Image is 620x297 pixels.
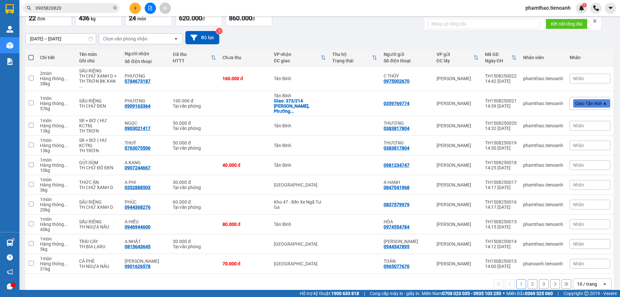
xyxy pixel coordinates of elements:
[485,264,517,269] div: 14:00 [DATE]
[27,6,31,10] span: search
[125,224,150,229] div: 0946944600
[6,58,13,65] img: solution-icon
[40,236,73,241] div: 1 món
[608,5,614,11] span: caret-down
[173,185,216,190] div: Tại văn phòng
[523,101,563,106] div: phamthao.tienoanh
[79,128,118,133] div: TH TRƠN
[40,182,73,187] div: Hàng thông thường
[173,199,216,205] div: 60.000 đ
[384,58,430,63] div: Số điện thoại
[523,241,563,247] div: phamthao.tienoanh
[79,205,118,210] div: TH CHỮ XANH D
[25,11,89,15] strong: NHẬN HÀNG NHANH - GIAO TỐC HÀNH
[528,279,537,289] button: 2
[593,19,597,23] span: close
[252,16,255,21] span: đ
[573,143,584,148] span: Nhãn
[125,79,150,84] div: 0784673187
[523,222,563,227] div: phamthao.tienoanh
[384,180,430,185] div: A HẠNH
[442,291,501,296] strong: 0708 023 035 - 0935 103 250
[3,4,19,20] img: logo
[222,55,267,60] div: Chưa thu
[125,199,166,205] div: PHÚC
[551,20,582,27] span: Kết nối tổng đài
[40,157,73,163] div: 1 món
[14,42,83,47] span: ----------------------------------------------
[332,58,372,63] div: Trạng thái
[274,58,320,63] div: ĐC giao
[573,182,584,187] span: Nhãn
[202,16,205,21] span: đ
[384,244,409,249] div: 0944547895
[79,103,118,109] div: TH CHỮ ĐEN
[433,49,482,66] th: Toggle SortBy
[173,126,216,131] div: Tại văn phòng
[274,222,325,227] div: Tân Bình
[573,163,584,168] span: Nhãn
[271,49,329,66] th: Toggle SortBy
[79,264,118,269] div: TH NGỰA NÂU
[40,148,73,153] div: 13 kg
[523,143,563,148] div: phamthao.tienoanh
[125,51,166,56] div: Người nhận
[370,290,420,297] span: Cung cấp máy in - giấy in:
[573,241,584,247] span: Nhãn
[384,163,409,168] div: 0981234747
[40,106,73,111] div: 57 kg
[185,31,219,44] button: Bộ lọc
[300,290,359,297] span: Hỗ trợ kỹ thuật:
[79,52,118,57] div: Tên món
[274,199,325,210] div: Kho 47 - Bến Xe Ngã Tư Ga
[125,140,166,145] div: THUÝ
[64,123,68,128] span: ...
[79,98,118,103] div: SẦU RIÊNG
[582,3,587,7] sup: 1
[40,55,73,60] div: Chi tiết
[485,185,517,190] div: 14:17 [DATE]
[173,239,216,244] div: 30.000 đ
[583,3,585,7] span: 1
[79,239,118,244] div: TRÁI CÂY
[329,49,380,66] th: Toggle SortBy
[79,185,118,190] div: TH CHỮ XANH D
[437,163,479,168] div: [PERSON_NAME]
[37,16,45,21] span: đơn
[79,84,83,89] span: ...
[6,26,13,33] img: warehouse-icon
[49,28,81,35] span: ĐC: Ngã 3 Easim ,[GEOGRAPHIC_DATA]
[332,52,372,57] div: Thu hộ
[485,224,517,229] div: 14:15 [DATE]
[79,219,118,224] div: SẦU RIÊNG
[485,205,517,210] div: 14:17 [DATE]
[40,177,73,182] div: 1 món
[173,103,216,109] div: Tại văn phòng
[125,165,150,170] div: 0907244667
[40,128,73,133] div: 13 kg
[274,163,325,168] div: Tân Bình
[485,199,517,205] div: TH1508250016
[43,16,71,21] strong: 1900 633 614
[485,103,517,109] div: 14:39 [DATE]
[384,101,409,106] div: 0359769774
[584,291,589,296] span: copyright
[485,126,517,131] div: 14:32 [DATE]
[173,180,216,185] div: 30.000 đ
[40,227,73,232] div: 40 kg
[384,259,430,264] div: TOÀN
[222,222,267,227] div: 80.000 đ
[64,76,68,81] span: ...
[40,187,73,193] div: 3 kg
[113,5,117,11] span: close-circle
[79,118,118,128] div: SR + BƠ ( HƯ KCTN)
[40,207,73,212] div: 20 kg
[40,138,73,143] div: 1 món
[485,219,517,224] div: TH1508250015
[64,202,68,207] span: ...
[437,76,479,81] div: [PERSON_NAME]
[222,76,267,81] div: 160.000 đ
[148,6,152,10] span: file-add
[79,180,118,185] div: THỨC ĂN
[170,49,219,66] th: Toggle SortBy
